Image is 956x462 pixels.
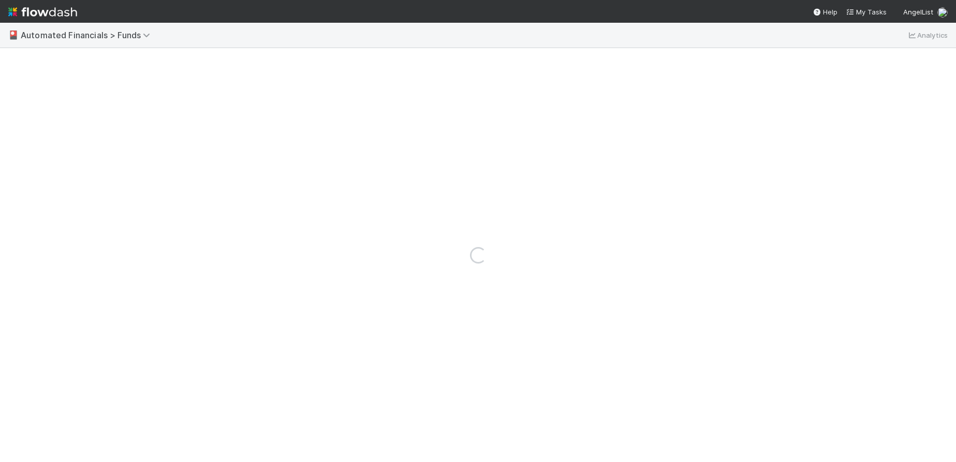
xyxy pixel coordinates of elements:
[813,7,837,17] div: Help
[903,8,933,16] span: AngelList
[8,30,19,39] span: 🎴
[937,7,948,18] img: avatar_5ff1a016-d0ce-496a-bfbe-ad3802c4d8a0.png
[846,8,887,16] span: My Tasks
[21,30,155,40] span: Automated Financials > Funds
[907,29,948,41] a: Analytics
[8,3,77,21] img: logo-inverted-e16ddd16eac7371096b0.svg
[846,7,887,17] a: My Tasks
